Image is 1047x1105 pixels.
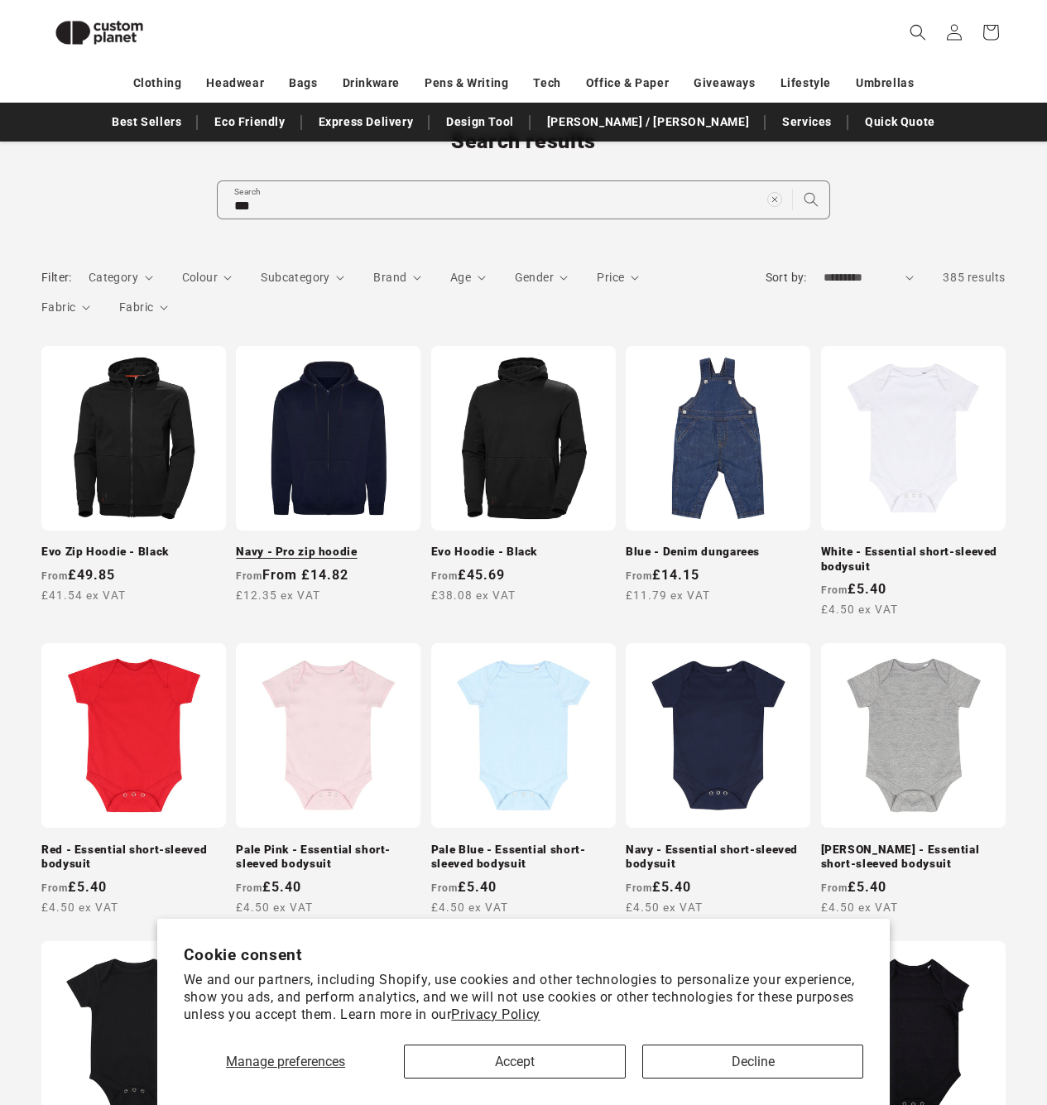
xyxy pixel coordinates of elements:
[103,108,190,137] a: Best Sellers
[41,300,75,314] span: Fabric
[626,843,810,872] a: Navy - Essential short-sleeved bodysuit
[236,545,420,560] a: Navy - Pro zip hoodie
[450,269,486,286] summary: Age (0 selected)
[943,271,1006,284] span: 385 results
[41,7,157,59] img: Custom Planet
[41,545,226,560] a: Evo Zip Hoodie - Black
[310,108,422,137] a: Express Delivery
[182,269,233,286] summary: Colour (0 selected)
[133,69,182,98] a: Clothing
[694,69,755,98] a: Giveaways
[226,1054,345,1069] span: Manage preferences
[41,128,1006,155] h1: Search results
[821,843,1006,872] a: [PERSON_NAME] - Essential short-sleeved bodysuit
[597,271,624,284] span: Price
[438,108,522,137] a: Design Tool
[184,945,864,964] h2: Cookie consent
[597,269,639,286] summary: Price
[857,108,944,137] a: Quick Quote
[793,181,829,218] button: Search
[184,1045,388,1079] button: Manage preferences
[642,1045,863,1079] button: Decline
[856,69,914,98] a: Umbrellas
[261,271,329,284] span: Subcategory
[766,271,807,284] label: Sort by:
[451,1007,540,1022] a: Privacy Policy
[373,271,406,284] span: Brand
[373,269,421,286] summary: Brand (0 selected)
[539,108,757,137] a: [PERSON_NAME] / [PERSON_NAME]
[41,269,72,286] h2: Filter:
[184,972,864,1023] p: We and our partners, including Shopify, use cookies and other technologies to personalize your ex...
[236,843,420,872] a: Pale Pink - Essential short-sleeved bodysuit
[780,69,831,98] a: Lifestyle
[763,926,1047,1105] iframe: Chat Widget
[119,299,168,316] summary: Fabric (0 selected)
[89,269,153,286] summary: Category (0 selected)
[182,271,218,284] span: Colour
[343,69,400,98] a: Drinkware
[756,181,793,218] button: Clear search term
[450,271,471,284] span: Age
[515,271,554,284] span: Gender
[900,14,936,50] summary: Search
[41,299,90,316] summary: Fabric (0 selected)
[774,108,840,137] a: Services
[821,545,1006,574] a: White - Essential short-sleeved bodysuit
[119,300,153,314] span: Fabric
[431,545,616,560] a: Evo Hoodie - Black
[425,69,508,98] a: Pens & Writing
[586,69,669,98] a: Office & Paper
[89,271,138,284] span: Category
[533,69,560,98] a: Tech
[431,843,616,872] a: Pale Blue - Essential short-sleeved bodysuit
[626,545,810,560] a: Blue - Denim dungarees
[206,69,264,98] a: Headwear
[404,1045,625,1079] button: Accept
[41,843,226,872] a: Red - Essential short-sleeved bodysuit
[515,269,569,286] summary: Gender (0 selected)
[206,108,293,137] a: Eco Friendly
[289,69,317,98] a: Bags
[261,269,344,286] summary: Subcategory (0 selected)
